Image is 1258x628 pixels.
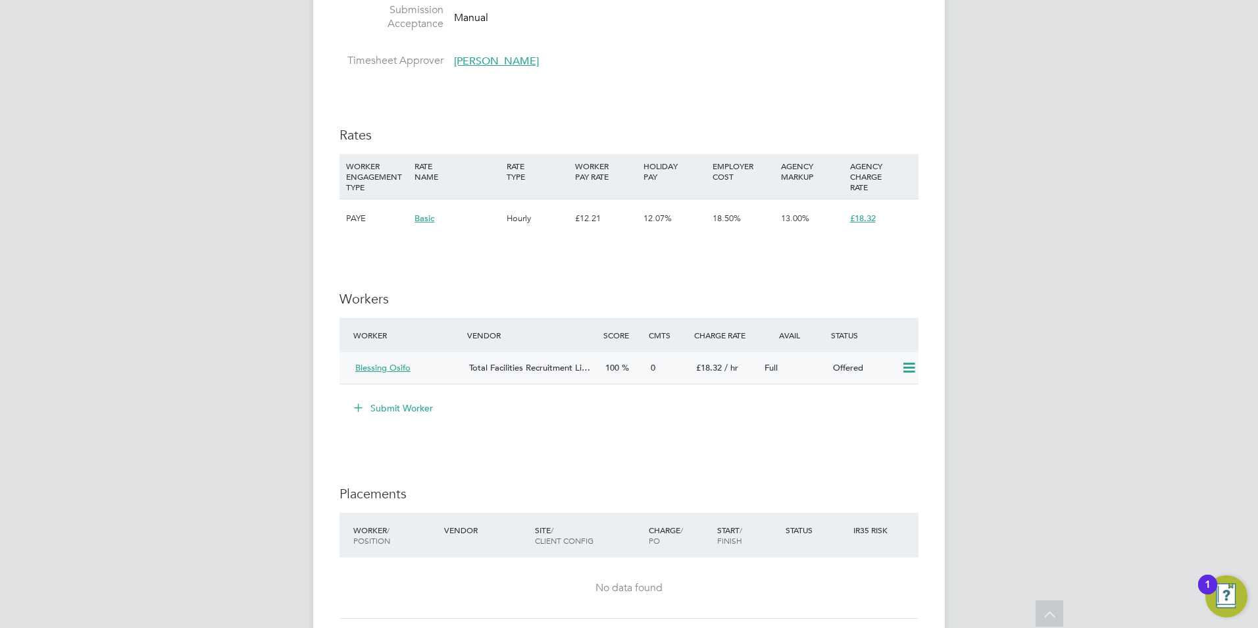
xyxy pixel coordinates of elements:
div: WORKER ENGAGEMENT TYPE [343,154,411,199]
span: £18.32 [696,362,722,373]
span: / hr [724,362,738,373]
div: AGENCY MARKUP [778,154,846,188]
span: 0 [651,362,655,373]
h3: Workers [340,290,918,307]
div: Charge Rate [691,323,759,347]
div: £12.21 [572,199,640,238]
div: No data found [353,581,905,595]
div: PAYE [343,199,411,238]
span: 18.50% [713,213,741,224]
span: / Client Config [535,525,593,546]
div: Vendor [441,518,532,542]
div: Status [782,518,851,542]
div: RATE NAME [411,154,503,188]
div: RATE TYPE [503,154,572,188]
span: Basic [415,213,434,224]
span: Total Facilities Recruitment Li… [469,362,590,373]
div: Score [600,323,645,347]
div: Worker [350,323,464,347]
div: 1 [1205,585,1211,602]
div: Start [714,518,782,552]
div: Offered [828,357,896,379]
span: Full [765,362,778,373]
span: Blessing Osifo [355,362,411,373]
h3: Rates [340,126,918,144]
label: Timesheet Approver [340,54,443,68]
span: 100 [605,362,619,373]
div: Avail [759,323,828,347]
button: Submit Worker [345,398,443,419]
div: WORKER PAY RATE [572,154,640,188]
div: Cmts [645,323,691,347]
span: / Finish [717,525,742,546]
div: Worker [350,518,441,552]
div: Charge [645,518,714,552]
span: 12.07% [643,213,672,224]
span: / Position [353,525,390,546]
span: [PERSON_NAME] [454,55,539,68]
span: Manual [454,11,488,24]
div: AGENCY CHARGE RATE [847,154,915,199]
div: Vendor [464,323,600,347]
div: Site [532,518,645,552]
div: IR35 Risk [850,518,895,542]
span: / PO [649,525,683,546]
div: Status [828,323,918,347]
span: 13.00% [781,213,809,224]
div: HOLIDAY PAY [640,154,709,188]
span: £18.32 [850,213,876,224]
div: EMPLOYER COST [709,154,778,188]
div: Hourly [503,199,572,238]
label: Submission Acceptance [340,3,443,31]
button: Open Resource Center, 1 new notification [1205,575,1247,617]
h3: Placements [340,485,918,502]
